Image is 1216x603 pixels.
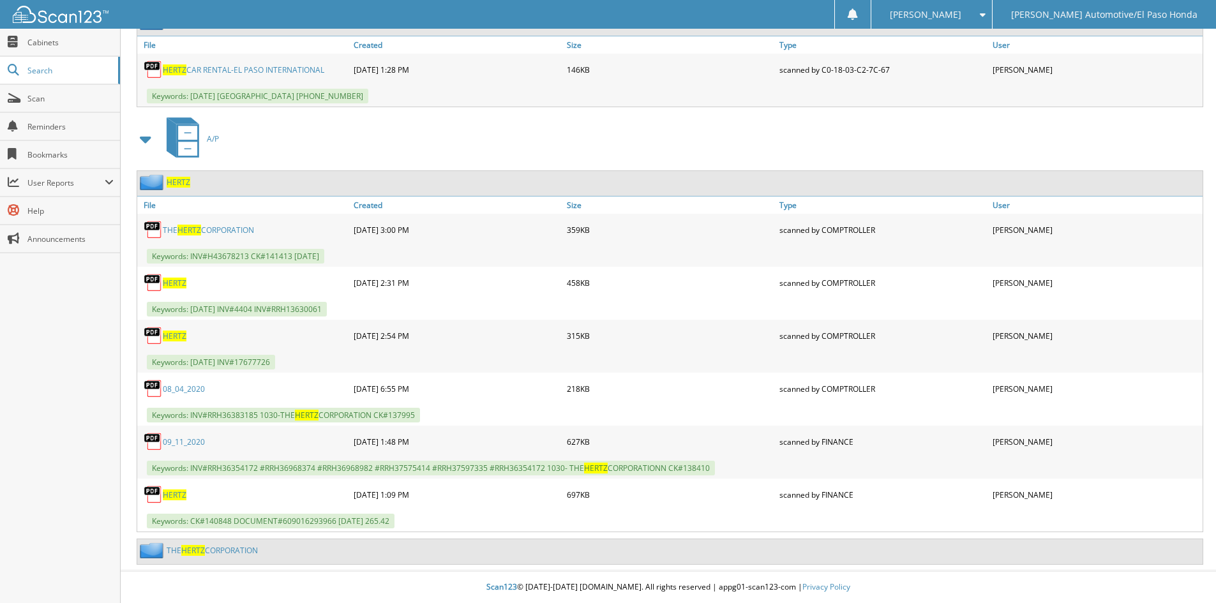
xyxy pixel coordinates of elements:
[147,249,324,264] span: Keywords: INV#H43678213 CK#141413 [DATE]
[144,273,163,292] img: PDF.png
[163,278,186,288] a: HERTZ
[121,572,1216,603] div: © [DATE]-[DATE] [DOMAIN_NAME]. All rights reserved | appg01-scan123-com |
[564,197,777,214] a: Size
[989,376,1203,401] div: [PERSON_NAME]
[989,270,1203,295] div: [PERSON_NAME]
[137,197,350,214] a: File
[564,270,777,295] div: 458KB
[989,197,1203,214] a: User
[350,217,564,242] div: [DATE] 3:00 PM
[564,429,777,454] div: 627KB
[989,36,1203,54] a: User
[163,64,324,75] a: HERTZCAR RENTAL-EL PASO INTERNATIONAL
[989,482,1203,507] div: [PERSON_NAME]
[584,463,608,473] span: HERTZ
[163,436,205,447] a: 09_11_2020
[776,57,989,82] div: scanned by C0-18-03-C2-7C-67
[27,149,114,160] span: Bookmarks
[144,432,163,451] img: PDF.png
[776,270,989,295] div: scanned by COMPTROLLER
[802,581,850,592] a: Privacy Policy
[1152,542,1216,603] iframe: Chat Widget
[989,57,1203,82] div: [PERSON_NAME]
[144,326,163,345] img: PDF.png
[989,323,1203,348] div: [PERSON_NAME]
[564,57,777,82] div: 146KB
[177,225,201,235] span: HERTZ
[776,323,989,348] div: scanned by COMPTROLLER
[27,234,114,244] span: Announcements
[564,482,777,507] div: 697KB
[144,220,163,239] img: PDF.png
[350,270,564,295] div: [DATE] 2:31 PM
[295,410,319,421] span: HERTZ
[144,60,163,79] img: PDF.png
[776,36,989,54] a: Type
[207,133,219,144] span: A/P
[564,217,777,242] div: 359KB
[776,217,989,242] div: scanned by COMPTROLLER
[989,429,1203,454] div: [PERSON_NAME]
[13,6,109,23] img: scan123-logo-white.svg
[147,302,327,316] span: Keywords: [DATE] INV#4404 INV#RRH13630061
[350,197,564,214] a: Created
[564,36,777,54] a: Size
[140,174,167,190] img: folder2.png
[163,383,205,394] a: 08_04_2020
[137,36,350,54] a: File
[147,89,368,103] span: Keywords: [DATE] [GEOGRAPHIC_DATA] [PHONE_NUMBER]
[27,37,114,48] span: Cabinets
[147,408,420,422] span: Keywords: INV#RRH36383185 1030-THE CORPORATION CK#137995
[27,93,114,104] span: Scan
[27,205,114,216] span: Help
[163,489,186,500] a: HERTZ
[144,379,163,398] img: PDF.png
[486,581,517,592] span: Scan123
[27,121,114,132] span: Reminders
[140,542,167,558] img: folder2.png
[27,177,105,188] span: User Reports
[1011,11,1197,19] span: [PERSON_NAME] Automotive/El Paso Honda
[159,114,219,164] a: A/P
[350,36,564,54] a: Created
[350,482,564,507] div: [DATE] 1:09 PM
[181,545,205,556] span: HERTZ
[564,376,777,401] div: 218KB
[776,482,989,507] div: scanned by FINANCE
[350,323,564,348] div: [DATE] 2:54 PM
[144,485,163,504] img: PDF.png
[163,64,186,75] span: HERTZ
[350,429,564,454] div: [DATE] 1:48 PM
[163,225,254,235] a: THEHERTZCORPORATION
[163,331,186,341] a: HERTZ
[167,177,190,188] a: HERTZ
[147,461,715,475] span: Keywords: INV#RRH36354172 #RRH36968374 #RRH36968982 #RRH37575414 #RRH37597335 #RRH36354172 1030- ...
[350,57,564,82] div: [DATE] 1:28 PM
[989,217,1203,242] div: [PERSON_NAME]
[564,323,777,348] div: 315KB
[776,429,989,454] div: scanned by FINANCE
[776,197,989,214] a: Type
[350,376,564,401] div: [DATE] 6:55 PM
[147,514,394,528] span: Keywords: CK#140848 DOCUMENT#609016293966 [DATE] 265.42
[167,545,258,556] a: THEHERTZCORPORATION
[147,355,275,369] span: Keywords: [DATE] INV#17677726
[776,376,989,401] div: scanned by COMPTROLLER
[27,65,112,76] span: Search
[890,11,961,19] span: [PERSON_NAME]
